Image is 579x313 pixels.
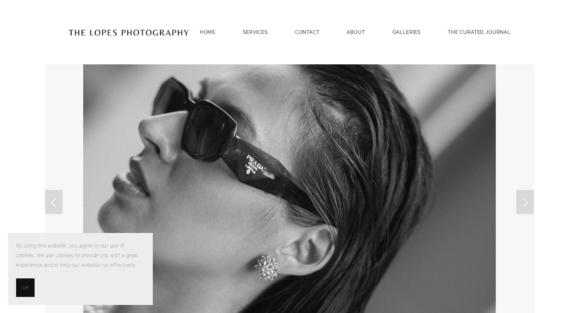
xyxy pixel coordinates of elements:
button: OK [16,278,35,297]
a: THE CURATED JOURNAL [448,27,511,37]
a: Previous Slide [45,190,63,214]
section: Cookie banner [8,233,153,305]
a: GALLERIES [392,27,421,37]
img: Portugal Wedding Photographer | The Lopes Photography [68,12,189,52]
a: Contact [295,27,320,37]
a: Home [200,27,216,37]
a: Next Slide [516,190,534,214]
p: By using this website, you agree to our use of cookies. We use cookies to provide you with a grea... [16,241,145,270]
a: SERVICES [243,29,268,35]
span: OK [22,283,29,292]
a: ABOUT [347,27,365,37]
